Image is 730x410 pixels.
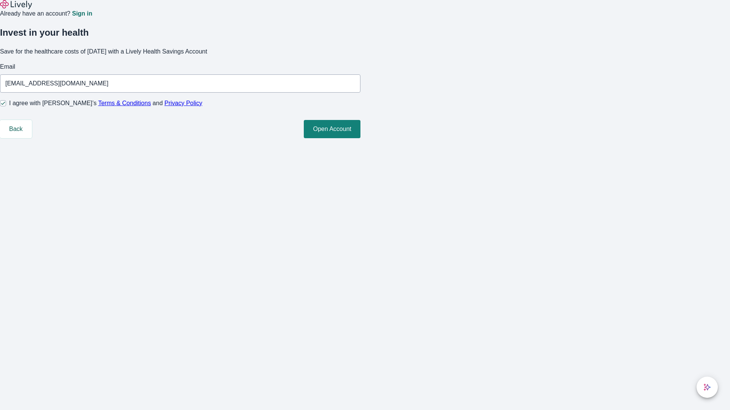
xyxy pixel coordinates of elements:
button: Open Account [304,120,360,138]
a: Privacy Policy [165,100,203,106]
a: Sign in [72,11,92,17]
svg: Lively AI Assistant [703,383,711,391]
button: chat [697,377,718,398]
a: Terms & Conditions [98,100,151,106]
span: I agree with [PERSON_NAME]’s and [9,99,202,108]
